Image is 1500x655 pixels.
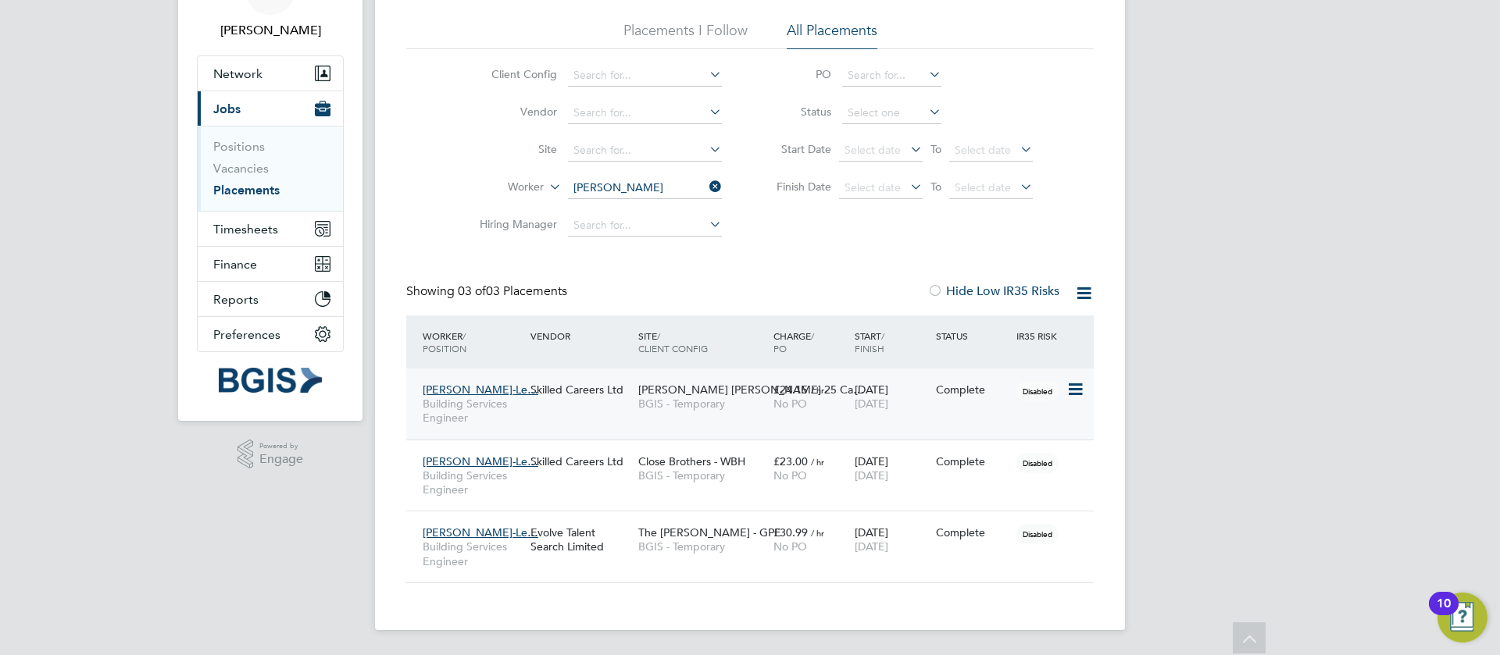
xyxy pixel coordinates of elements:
span: Select date [845,143,901,157]
a: Go to home page [197,368,344,393]
span: / hr [811,456,824,468]
span: £23.00 [773,454,808,468]
span: Powered by [259,440,303,453]
span: [DATE] [855,468,888,482]
span: Disabled [1016,524,1059,544]
span: [PERSON_NAME] [PERSON_NAME] 25 Ca… [638,383,864,397]
span: / hr [811,527,824,539]
label: Status [761,105,831,119]
div: Jobs [198,126,343,211]
span: Amar Kayani [197,21,344,40]
span: Disabled [1016,453,1059,473]
span: / Finish [855,329,884,354]
label: Worker [454,180,544,195]
button: Finance [198,247,343,281]
span: Building Services Engineer [423,397,523,425]
input: Search for... [568,177,722,199]
div: Charge [770,322,851,362]
span: Reports [213,292,259,307]
button: Reports [198,282,343,316]
span: [PERSON_NAME]-Le… [423,383,538,397]
label: Finish Date [761,180,831,194]
span: No PO [773,397,807,411]
a: Vacancies [213,161,269,176]
span: [DATE] [855,539,888,554]
label: Hiring Manager [467,217,557,231]
span: Disabled [1016,381,1059,401]
label: Vendor [467,105,557,119]
span: Building Services Engineer [423,539,523,568]
div: Skilled Careers Ltd [527,447,634,476]
div: 10 [1437,603,1451,624]
input: Search for... [568,140,722,162]
div: [DATE] [851,447,932,490]
span: [PERSON_NAME]-Le… [423,454,538,468]
span: Select date [955,143,1011,157]
div: Worker [419,322,527,362]
span: Preferences [213,327,280,342]
button: Timesheets [198,212,343,246]
button: Open Resource Center, 10 new notifications [1437,593,1487,643]
a: [PERSON_NAME]-Le…Building Services EngineerEvolve Talent Search LimitedThe [PERSON_NAME] - GPEBGI... [419,517,1094,530]
label: Start Date [761,142,831,156]
button: Network [198,56,343,91]
span: Building Services Engineer [423,468,523,497]
span: Engage [259,453,303,466]
span: To [926,139,946,159]
span: / Position [423,329,466,354]
a: Powered byEngage [237,440,304,469]
div: Status [932,322,1013,350]
span: Network [213,66,262,81]
span: Finance [213,257,257,272]
div: Evolve Talent Search Limited [527,518,634,561]
a: [PERSON_NAME]-Le…Building Services EngineerSkilled Careers LtdClose Brothers - WBHBGIS - Temporar... [419,446,1094,459]
input: Select one [842,102,941,124]
span: £24.15 [773,383,808,397]
input: Search for... [568,65,722,87]
li: Placements I Follow [623,21,748,49]
span: Timesheets [213,222,278,237]
div: Site [634,322,770,362]
label: Client Config [467,67,557,81]
span: Select date [955,180,1011,194]
span: [PERSON_NAME]-Le… [423,525,538,539]
span: Select date [845,180,901,194]
span: Close Brothers - WBH [638,454,745,468]
div: Vendor [527,322,634,350]
span: 03 Placements [458,283,567,299]
a: Positions [213,139,265,154]
span: [DATE] [855,397,888,411]
span: The [PERSON_NAME] - GPE [638,525,781,539]
span: BGIS - Temporary [638,397,766,411]
span: Jobs [213,101,241,116]
label: Hide Low IR35 Risks [927,283,1059,299]
div: Complete [936,383,1009,397]
label: PO [761,67,831,81]
span: To [926,176,946,197]
span: No PO [773,468,807,482]
span: / PO [773,329,814,354]
div: Complete [936,525,1009,539]
span: £30.99 [773,525,808,539]
button: Jobs [198,91,343,126]
input: Search for... [568,102,722,124]
span: / hr [811,384,824,396]
span: BGIS - Temporary [638,468,766,482]
img: bgis-logo-retina.png [219,368,322,393]
div: Skilled Careers Ltd [527,375,634,404]
span: BGIS - Temporary [638,539,766,554]
div: [DATE] [851,375,932,418]
div: IR35 Risk [1012,322,1066,350]
div: [DATE] [851,518,932,561]
label: Site [467,142,557,156]
a: Placements [213,183,280,198]
input: Search for... [568,215,722,237]
span: No PO [773,539,807,554]
span: 03 of [458,283,486,299]
li: All Placements [787,21,877,49]
button: Preferences [198,317,343,351]
div: Showing [406,283,570,300]
div: Start [851,322,932,362]
input: Search for... [842,65,941,87]
a: [PERSON_NAME]-Le…Building Services EngineerSkilled Careers Ltd[PERSON_NAME] [PERSON_NAME] 25 Ca…B... [419,374,1094,387]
